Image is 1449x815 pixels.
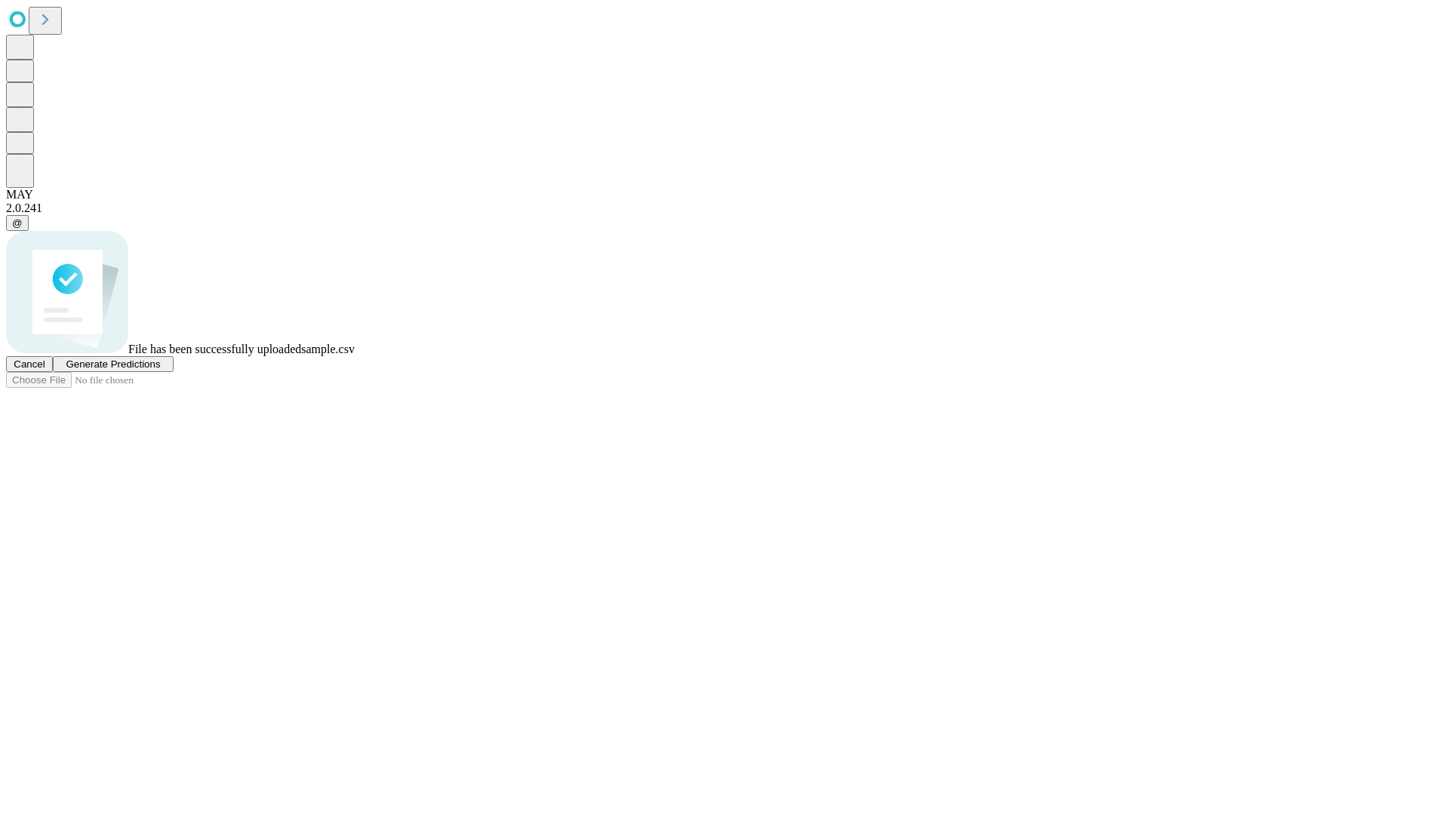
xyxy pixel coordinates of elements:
span: @ [12,217,23,229]
div: 2.0.241 [6,201,1443,215]
span: File has been successfully uploaded [128,343,301,355]
span: Cancel [14,358,45,370]
span: sample.csv [301,343,355,355]
span: Generate Predictions [66,358,160,370]
button: Cancel [6,356,53,372]
button: Generate Predictions [53,356,174,372]
div: MAY [6,188,1443,201]
button: @ [6,215,29,231]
